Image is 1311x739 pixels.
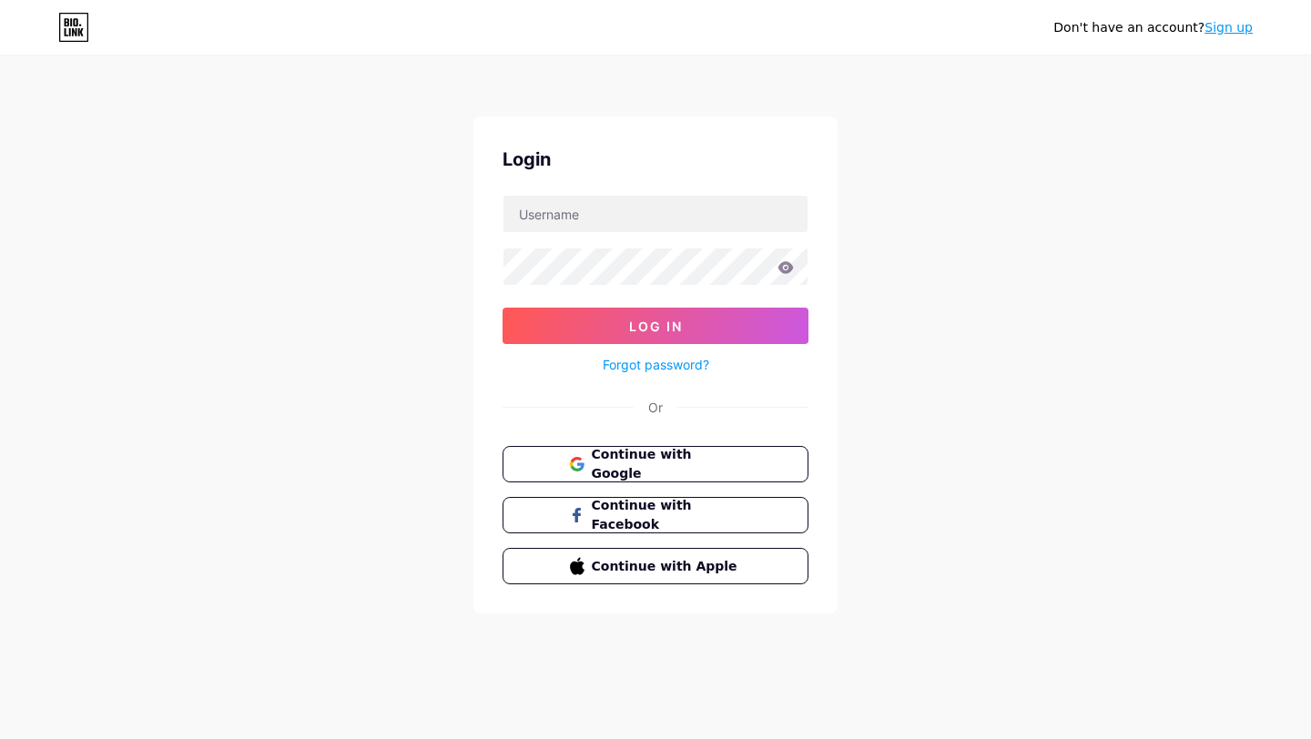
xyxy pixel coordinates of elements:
[629,319,683,334] span: Log In
[648,398,663,417] div: Or
[1053,18,1253,37] div: Don't have an account?
[592,445,742,483] span: Continue with Google
[503,308,808,344] button: Log In
[503,497,808,533] button: Continue with Facebook
[592,557,742,576] span: Continue with Apple
[503,146,808,173] div: Login
[503,196,808,232] input: Username
[503,446,808,482] button: Continue with Google
[1204,20,1253,35] a: Sign up
[603,355,709,374] a: Forgot password?
[503,548,808,584] button: Continue with Apple
[592,496,742,534] span: Continue with Facebook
